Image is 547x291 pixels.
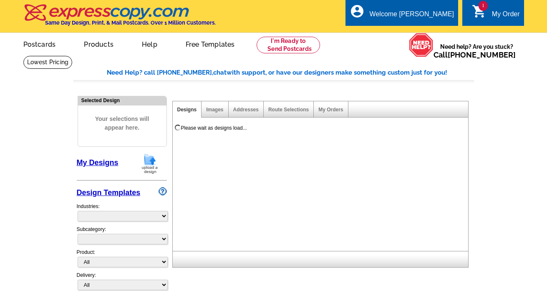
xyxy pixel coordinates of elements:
[78,96,166,104] div: Selected Design
[139,153,161,174] img: upload-design
[77,248,167,271] div: Product:
[479,1,488,11] span: 1
[129,34,171,53] a: Help
[177,107,197,113] a: Designs
[174,124,181,131] img: loading...
[107,68,474,78] div: Need Help? call [PHONE_NUMBER], with support, or have our designers make something custom just fo...
[84,106,160,140] span: Your selections will appear here.
[318,107,343,113] a: My Orders
[350,4,365,19] i: account_circle
[77,226,167,248] div: Subcategory:
[268,107,309,113] a: Route Selections
[492,10,520,22] div: My Order
[409,33,434,57] img: help
[181,124,247,132] div: Please wait as designs load...
[45,20,216,26] h4: Same Day Design, Print, & Mail Postcards. Over 1 Million Customers.
[233,107,259,113] a: Addresses
[10,34,69,53] a: Postcards
[472,4,487,19] i: shopping_cart
[71,34,127,53] a: Products
[472,9,520,20] a: 1 shopping_cart My Order
[172,34,248,53] a: Free Templates
[434,43,520,59] span: Need help? Are you stuck?
[213,69,227,76] span: chat
[206,107,223,113] a: Images
[77,188,141,197] a: Design Templates
[23,10,216,26] a: Same Day Design, Print, & Mail Postcards. Over 1 Million Customers.
[434,50,516,59] span: Call
[77,198,167,226] div: Industries:
[77,158,118,167] a: My Designs
[448,50,516,59] a: [PHONE_NUMBER]
[370,10,454,22] div: Welcome [PERSON_NAME]
[159,187,167,196] img: design-wizard-help-icon.png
